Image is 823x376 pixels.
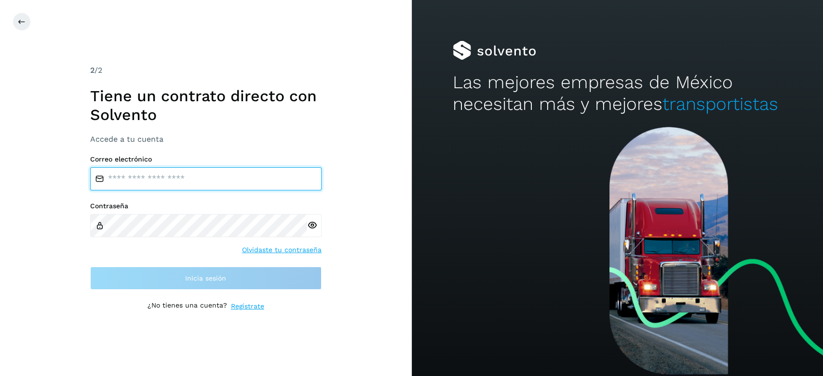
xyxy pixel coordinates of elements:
h2: Las mejores empresas de México necesitan más y mejores [453,72,782,115]
span: transportistas [662,94,778,114]
span: 2 [90,66,94,75]
button: Inicia sesión [90,267,322,290]
h3: Accede a tu cuenta [90,134,322,144]
span: Inicia sesión [185,275,226,282]
a: Olvidaste tu contraseña [242,245,322,255]
a: Regístrate [231,301,264,311]
label: Contraseña [90,202,322,210]
label: Correo electrónico [90,155,322,163]
h1: Tiene un contrato directo con Solvento [90,87,322,124]
p: ¿No tienes una cuenta? [148,301,227,311]
div: /2 [90,65,322,76]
